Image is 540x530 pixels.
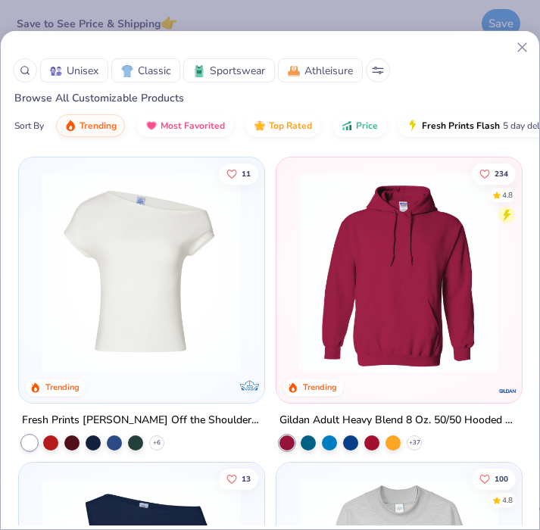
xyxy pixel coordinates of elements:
div: Fresh Prints [PERSON_NAME] Off the Shoulder Top [22,411,261,430]
img: most_fav.gif [145,120,158,132]
button: UnisexUnisex [40,58,108,83]
span: + 6 [153,438,161,447]
img: trending.gif [64,120,76,132]
button: Like [219,468,258,489]
button: Most Favorited [137,114,233,137]
img: 01756b78-01f6-4cc6-8d8a-3c30c1a0c8ac [292,173,506,373]
span: 13 [242,475,251,482]
span: Price [356,120,378,132]
button: Trending [56,114,125,137]
button: Like [472,468,516,489]
img: Sportswear [193,65,205,77]
button: Like [472,164,516,185]
div: Sort By [14,119,44,132]
button: AthleisureAthleisure [278,58,363,83]
img: Classic [121,65,133,77]
img: Gildan logo [498,382,517,401]
button: Price [332,114,386,137]
span: Fresh Prints Flash [422,120,500,132]
img: 89f4990a-e188-452c-92a7-dc547f941a57 [248,173,463,373]
div: 4.8 [502,190,513,201]
span: 100 [495,475,508,482]
div: 4.8 [502,494,513,506]
span: Athleisure [304,63,353,79]
div: Gildan Adult Heavy Blend 8 Oz. 50/50 Hooded Sweatshirt [279,411,519,430]
span: Sportswear [210,63,265,79]
span: Trending [80,120,117,132]
button: ClassicClassic [111,58,180,83]
img: Unisex [50,65,62,77]
span: Browse All Customizable Products [1,91,184,105]
img: TopRated.gif [254,120,266,132]
img: Athleisure [288,65,300,77]
button: SportswearSportswear [183,58,275,83]
span: Classic [138,63,170,79]
span: 11 [242,170,251,178]
span: Top Rated [269,120,312,132]
span: 234 [495,170,508,178]
img: a1c94bf0-cbc2-4c5c-96ec-cab3b8502a7f [34,173,248,373]
button: Sort Popup Button [366,58,390,83]
span: Unisex [67,63,98,79]
img: flash.gif [407,120,419,132]
button: Top Rated [245,114,320,137]
span: Most Favorited [161,120,225,132]
span: + 37 [408,438,420,447]
button: Like [219,164,258,185]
